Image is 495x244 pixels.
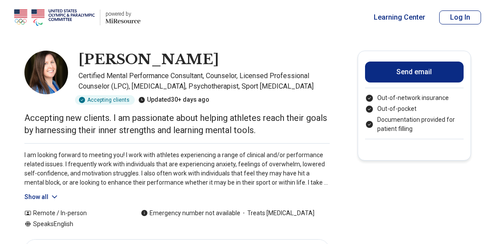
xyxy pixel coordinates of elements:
[365,93,464,103] li: Out-of-network insurance
[24,112,330,136] p: Accepting new clients. I am passionate about helping athletes reach their goals by harnessing the...
[24,151,330,187] p: I am looking forward to meeting you! I work with athletes experiencing a range of clinical and/or...
[374,12,425,23] a: Learning Center
[24,220,123,229] div: Speaks English
[24,192,59,202] button: Show all
[365,62,464,82] button: Send email
[365,93,464,134] ul: Payment options
[75,95,135,105] div: Accepting clients
[365,115,464,134] li: Documentation provided for patient filling
[79,71,330,92] p: Certified Mental Performance Consultant, Counselor, Licensed Professional Counselor (LPC), [MEDIC...
[141,209,240,218] div: Emergency number not available
[106,10,140,17] p: powered by
[24,51,68,94] img: Vanessa Chafos, Certified Mental Performance Consultant
[24,209,123,218] div: Remote / In-person
[14,3,140,31] a: Home page
[365,104,464,113] li: Out-of-pocket
[439,10,481,24] button: Log In
[79,51,219,69] h1: [PERSON_NAME]
[240,209,314,218] span: Treats [MEDICAL_DATA]
[138,95,209,105] div: Updated 30+ days ago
